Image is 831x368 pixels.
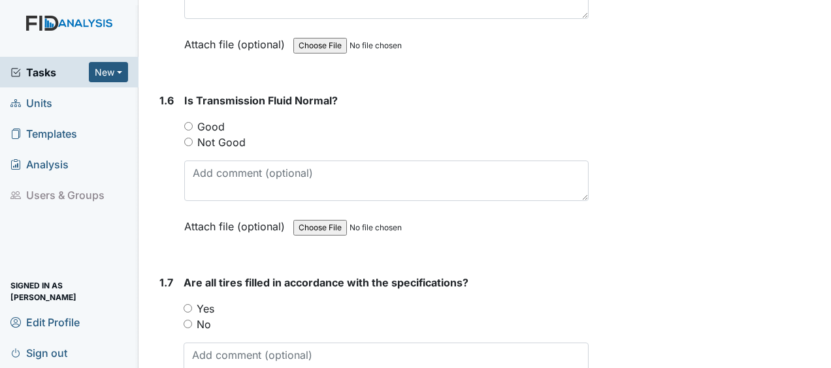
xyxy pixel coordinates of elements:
[159,93,174,108] label: 1.6
[10,93,52,113] span: Units
[184,138,193,146] input: Not Good
[184,94,338,107] span: Is Transmission Fluid Normal?
[10,281,128,301] span: Signed in as [PERSON_NAME]
[184,122,193,130] input: Good
[197,134,246,150] label: Not Good
[10,312,80,332] span: Edit Profile
[10,65,89,80] a: Tasks
[197,301,214,316] label: Yes
[10,123,77,144] span: Templates
[159,275,173,290] label: 1.7
[184,276,468,289] span: Are all tires filled in accordance with the specifications?
[10,343,67,363] span: Sign out
[197,316,211,332] label: No
[184,320,192,328] input: No
[184,29,290,52] label: Attach file (optional)
[89,62,128,82] button: New
[10,154,69,174] span: Analysis
[197,119,225,134] label: Good
[184,211,290,234] label: Attach file (optional)
[184,304,192,313] input: Yes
